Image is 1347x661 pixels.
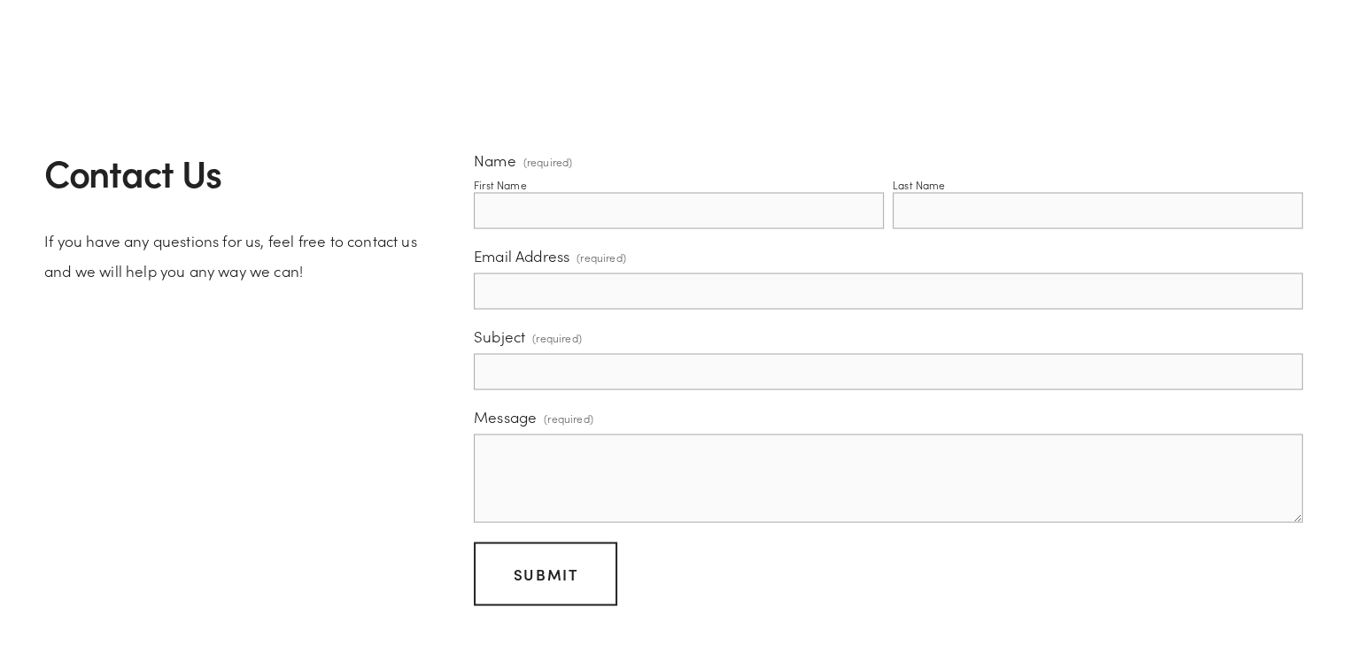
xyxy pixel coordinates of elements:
[474,245,569,265] span: Email Address
[513,563,577,583] span: Submit
[474,150,516,169] span: Name
[44,150,444,194] h2: Contact Us
[474,542,617,605] button: SubmitSubmit
[577,244,626,269] span: (required)
[544,405,593,430] span: (required)
[474,177,527,191] div: First Name
[532,325,582,350] span: (required)
[474,326,525,345] span: Subject
[893,177,946,191] div: Last Name
[523,156,573,166] span: (required)
[474,406,537,426] span: Message
[44,225,444,285] p: If you have any questions for us, feel free to contact us and we will help you any way we can!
